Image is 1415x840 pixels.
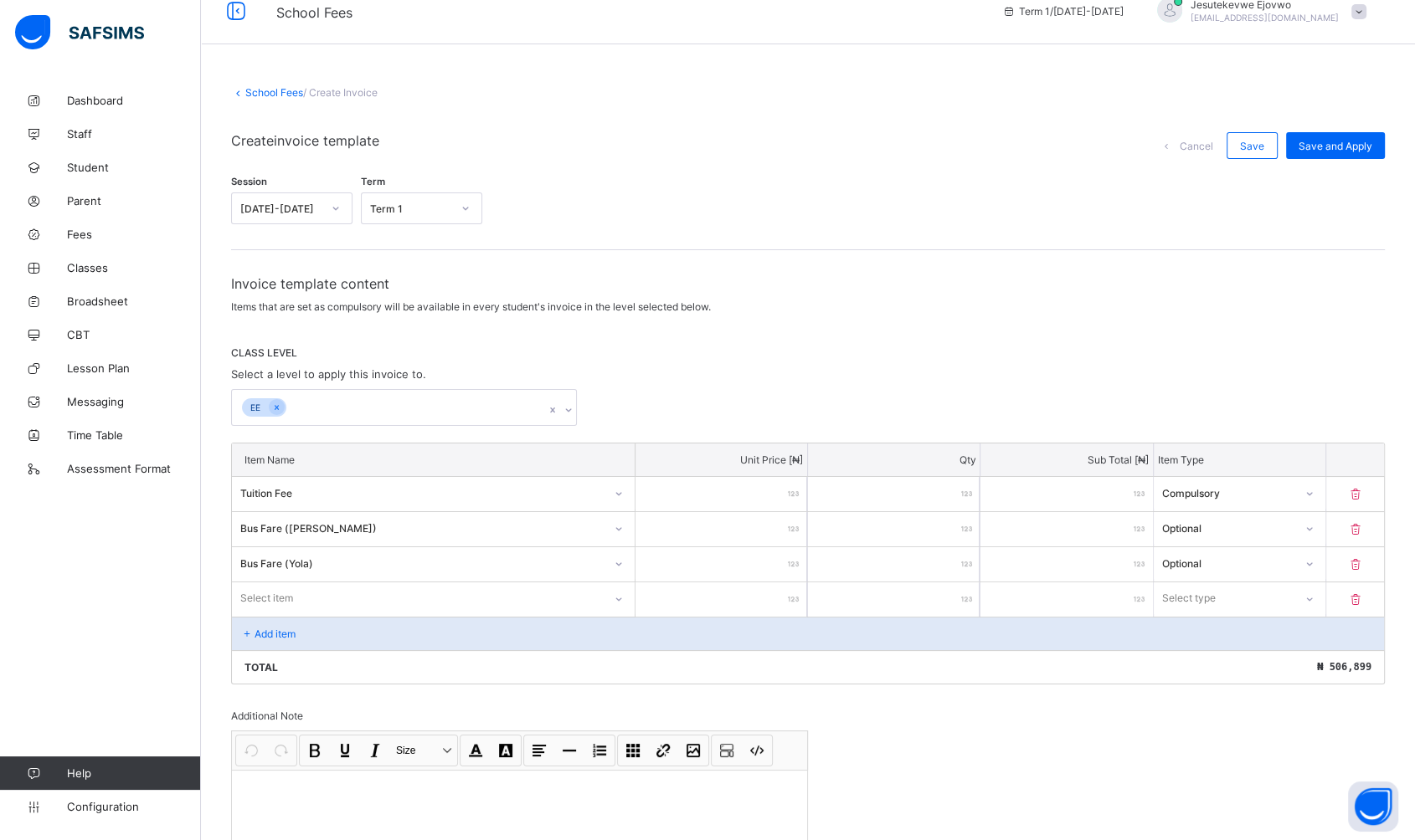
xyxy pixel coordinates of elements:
span: CLASS LEVEL [231,346,1385,359]
p: Add item [255,627,296,640]
div: Bus Fare (Yola) [240,556,605,569]
img: safsims [15,15,144,50]
span: Help [67,766,200,780]
p: Item Name [244,453,622,466]
div: Optional [1162,521,1295,534]
button: Underline [331,736,359,765]
span: Term [361,176,385,187]
span: Invoice template content [231,275,1385,292]
span: ₦ 506,899 [1317,661,1371,673]
span: Select a level to apply this invoice to. [231,367,426,381]
button: Redo [267,736,296,765]
button: Link [649,736,677,765]
span: / Create Invoice [303,86,378,99]
span: Configuration [67,800,200,813]
div: Term 1 [370,202,451,215]
div: Optional [1162,556,1295,569]
p: Item Type [1158,453,1321,466]
span: Student [67,161,201,174]
span: session/term information [1002,5,1124,18]
button: Italic [361,736,389,765]
button: Size [391,736,456,765]
span: Broadsheet [67,295,201,308]
button: Bold [301,736,329,765]
button: Code view [743,736,771,765]
a: School Fees [245,86,303,99]
button: Font Color [461,736,490,765]
span: Fees [67,228,201,241]
span: Save [1240,140,1264,152]
p: Qty [812,453,975,466]
button: List [585,736,614,765]
div: Select type [1162,582,1216,614]
span: Time Table [67,428,201,442]
button: Table [619,736,647,765]
span: Parent [67,194,201,207]
span: CBT [67,328,201,341]
span: Cancel [1180,140,1213,152]
div: Bus Fare ([PERSON_NAME]) [240,521,605,534]
button: Horizontal line [555,736,584,765]
button: Open asap [1348,781,1398,832]
button: Undo [237,736,265,765]
button: Image [679,736,707,765]
span: Save and Apply [1299,140,1372,152]
p: Sub Total [ ₦ ] [985,453,1148,466]
div: EE [242,398,269,417]
div: Compulsory [1162,486,1295,499]
button: Align [525,736,553,765]
span: Assessment Format [67,462,201,475]
span: Session [231,176,267,187]
button: Highlight Color [491,736,520,765]
span: Dashboard [67,94,201,107]
span: Lesson Plan [67,361,201,375]
button: Show blocks [713,736,741,765]
span: School Fees [276,4,352,21]
span: [EMAIL_ADDRESS][DOMAIN_NAME] [1191,13,1339,23]
span: Items that are set as compulsory will be available in every student's invoice in the level select... [231,300,711,313]
span: Messaging [67,395,201,408]
span: Classes [67,261,201,274]
p: Total [244,661,278,674]
div: Tuition Fee [240,486,605,499]
div: Select item [240,582,293,614]
span: Additional Note [231,709,303,722]
span: Staff [67,127,201,141]
p: Unit Price [ ₦ ] [640,453,803,466]
div: [DATE]-[DATE] [240,202,322,215]
span: Create invoice template [231,132,379,159]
